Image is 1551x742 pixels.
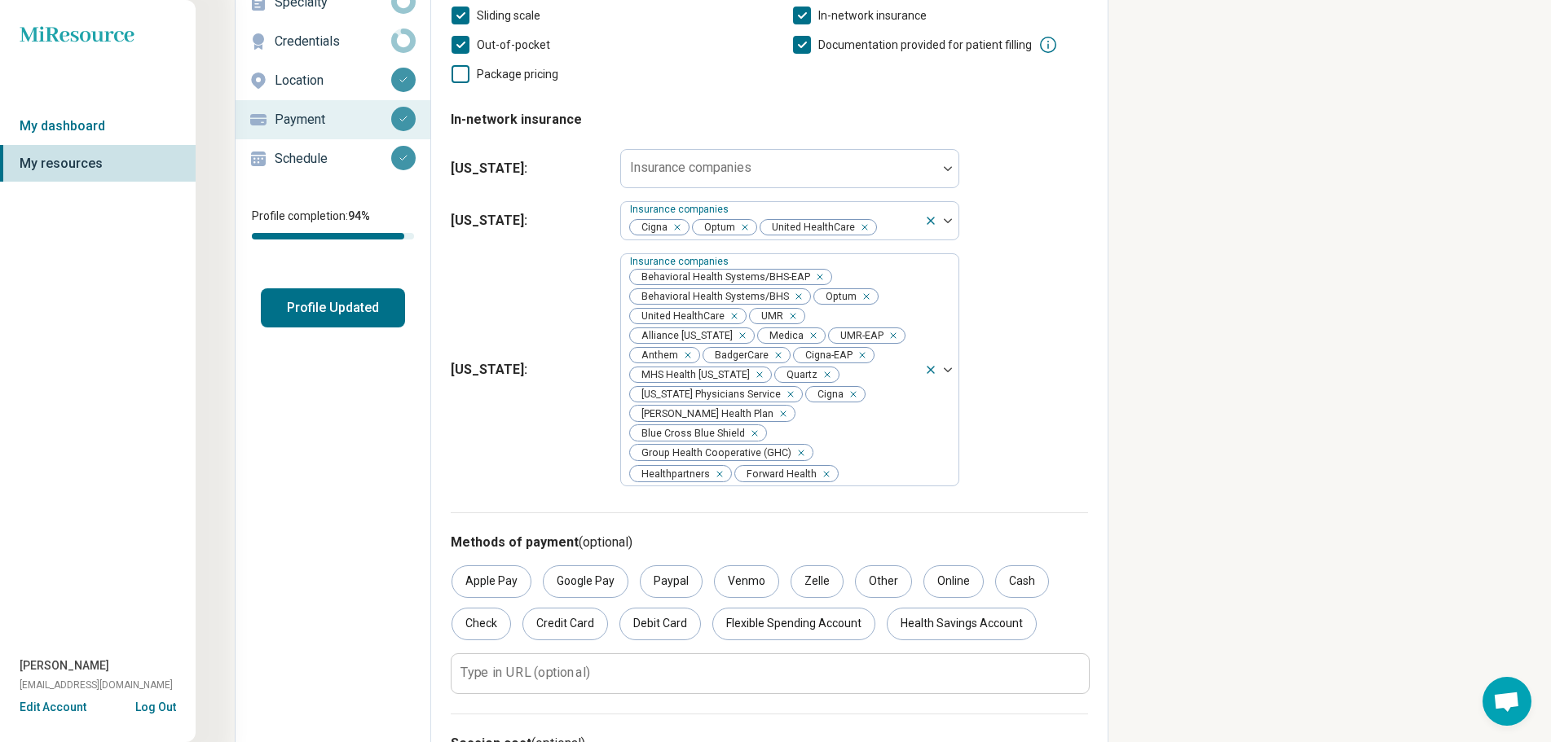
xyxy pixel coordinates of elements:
[714,565,779,598] div: Venmo
[275,110,391,130] p: Payment
[477,38,550,51] span: Out-of-pocket
[814,289,861,305] span: Optum
[451,97,582,143] legend: In-network insurance
[275,32,391,51] p: Credentials
[135,699,176,712] button: Log Out
[829,328,888,344] span: UMR-EAP
[477,68,558,81] span: Package pricing
[630,348,683,363] span: Anthem
[20,657,109,674] span: [PERSON_NAME]
[630,387,786,402] span: [US_STATE] Physicians Service
[20,699,86,716] button: Edit Account
[630,328,738,344] span: Alliance [US_STATE]
[236,139,430,178] a: Schedule
[20,678,173,692] span: [EMAIL_ADDRESS][DOMAIN_NAME]
[236,61,430,100] a: Location
[818,9,927,22] span: In-network insurance
[735,466,822,481] span: Forward Health
[630,204,732,215] label: Insurance companies
[275,71,391,90] p: Location
[855,565,912,598] div: Other
[640,565,703,598] div: Paypal
[275,149,391,169] p: Schedule
[236,100,430,139] a: Payment
[619,608,701,640] div: Debit Card
[236,22,430,61] a: Credentials
[818,38,1032,51] span: Documentation provided for patient filling
[630,160,751,175] label: Insurance companies
[451,211,607,231] span: [US_STATE] :
[451,533,1088,552] h3: Methods of payment
[252,233,414,239] div: Profile completion
[630,289,794,305] span: Behavioral Health Systems/BHS
[522,608,608,640] div: Credit Card
[630,270,815,285] span: Behavioral Health Systems/BHS-EAP
[750,309,788,324] span: UMR
[712,608,875,640] div: Flexible Spending Account
[806,387,848,402] span: Cigna
[451,159,607,178] span: [US_STATE] :
[923,565,984,598] div: Online
[630,309,729,324] span: United HealthCare
[630,425,750,441] span: Blue Cross Blue Shield
[630,256,732,267] label: Insurance companies
[579,534,632,550] span: (optional)
[261,288,405,327] button: Profile Updated
[995,565,1049,598] div: Cash
[452,565,531,598] div: Apple Pay
[236,198,430,249] div: Profile completion:
[693,220,740,235] span: Optum
[703,348,773,363] span: BadgerCare
[630,367,755,383] span: MHS Health [US_STATE]
[543,565,628,598] div: Google Pay
[630,406,778,421] span: [PERSON_NAME] Health Plan
[794,348,857,363] span: Cigna-EAP
[630,466,715,481] span: Healthpartners
[630,445,796,460] span: Group Health Cooperative (GHC)
[348,209,370,222] span: 94 %
[460,666,590,679] label: Type in URL (optional)
[452,608,511,640] div: Check
[887,608,1037,640] div: Health Savings Account
[630,220,672,235] span: Cigna
[775,367,822,383] span: Quartz
[758,328,809,344] span: Medica
[760,220,860,235] span: United HealthCare
[1483,677,1531,726] a: Open chat
[451,360,607,380] span: [US_STATE] :
[791,565,844,598] div: Zelle
[477,9,540,22] span: Sliding scale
